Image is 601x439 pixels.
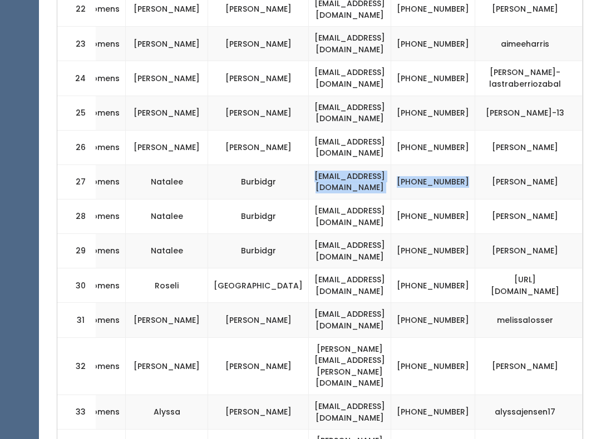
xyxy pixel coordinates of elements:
[309,338,391,395] td: [PERSON_NAME][EMAIL_ADDRESS][PERSON_NAME][DOMAIN_NAME]
[80,96,126,131] td: womens
[208,269,309,303] td: [GEOGRAPHIC_DATA]
[475,165,583,199] td: [PERSON_NAME]
[57,200,96,235] td: 28
[391,269,475,303] td: [PHONE_NUMBER]
[80,338,126,395] td: womens
[208,303,309,338] td: [PERSON_NAME]
[57,395,96,430] td: 33
[126,338,208,395] td: [PERSON_NAME]
[475,62,583,96] td: [PERSON_NAME]-lastraberriozabal
[475,131,583,165] td: [PERSON_NAME]
[309,27,391,62] td: [EMAIL_ADDRESS][DOMAIN_NAME]
[309,200,391,235] td: [EMAIL_ADDRESS][DOMAIN_NAME]
[57,303,96,338] td: 31
[126,303,208,338] td: [PERSON_NAME]
[80,200,126,235] td: womens
[391,235,475,269] td: [PHONE_NUMBER]
[208,62,309,96] td: [PERSON_NAME]
[80,395,126,430] td: womens
[208,165,309,199] td: Burbidgr
[475,395,583,430] td: alyssajensen17
[126,131,208,165] td: [PERSON_NAME]
[475,27,583,62] td: aimeeharris
[57,27,96,62] td: 23
[57,269,96,303] td: 30
[391,96,475,131] td: [PHONE_NUMBER]
[309,62,391,96] td: [EMAIL_ADDRESS][DOMAIN_NAME]
[126,62,208,96] td: [PERSON_NAME]
[126,235,208,269] td: Natalee
[80,62,126,96] td: womens
[80,303,126,338] td: womens
[80,269,126,303] td: womens
[126,395,208,430] td: Alyssa
[475,303,583,338] td: melissalosser
[208,200,309,235] td: Burbidgr
[57,165,96,199] td: 27
[208,131,309,165] td: [PERSON_NAME]
[80,165,126,199] td: womens
[475,269,583,303] td: [URL][DOMAIN_NAME]
[57,96,96,131] td: 25
[126,96,208,131] td: [PERSON_NAME]
[309,96,391,131] td: [EMAIL_ADDRESS][DOMAIN_NAME]
[309,395,391,430] td: [EMAIL_ADDRESS][DOMAIN_NAME]
[391,27,475,62] td: [PHONE_NUMBER]
[57,338,96,395] td: 32
[391,165,475,199] td: [PHONE_NUMBER]
[475,200,583,235] td: [PERSON_NAME]
[309,131,391,165] td: [EMAIL_ADDRESS][DOMAIN_NAME]
[208,235,309,269] td: Burbidgr
[391,338,475,395] td: [PHONE_NUMBER]
[208,395,309,430] td: [PERSON_NAME]
[309,235,391,269] td: [EMAIL_ADDRESS][DOMAIN_NAME]
[80,235,126,269] td: womens
[391,303,475,338] td: [PHONE_NUMBER]
[57,62,96,96] td: 24
[391,395,475,430] td: [PHONE_NUMBER]
[309,165,391,199] td: [EMAIL_ADDRESS][DOMAIN_NAME]
[126,269,208,303] td: Roseli
[126,165,208,199] td: Natalee
[475,338,583,395] td: [PERSON_NAME]
[309,269,391,303] td: [EMAIL_ADDRESS][DOMAIN_NAME]
[208,96,309,131] td: [PERSON_NAME]
[208,27,309,62] td: [PERSON_NAME]
[309,303,391,338] td: [EMAIL_ADDRESS][DOMAIN_NAME]
[80,27,126,62] td: womens
[391,131,475,165] td: [PHONE_NUMBER]
[391,62,475,96] td: [PHONE_NUMBER]
[80,131,126,165] td: womens
[57,131,96,165] td: 26
[57,235,96,269] td: 29
[391,200,475,235] td: [PHONE_NUMBER]
[475,96,583,131] td: [PERSON_NAME]-13
[475,235,583,269] td: [PERSON_NAME]
[126,200,208,235] td: Natalee
[208,338,309,395] td: [PERSON_NAME]
[126,27,208,62] td: [PERSON_NAME]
